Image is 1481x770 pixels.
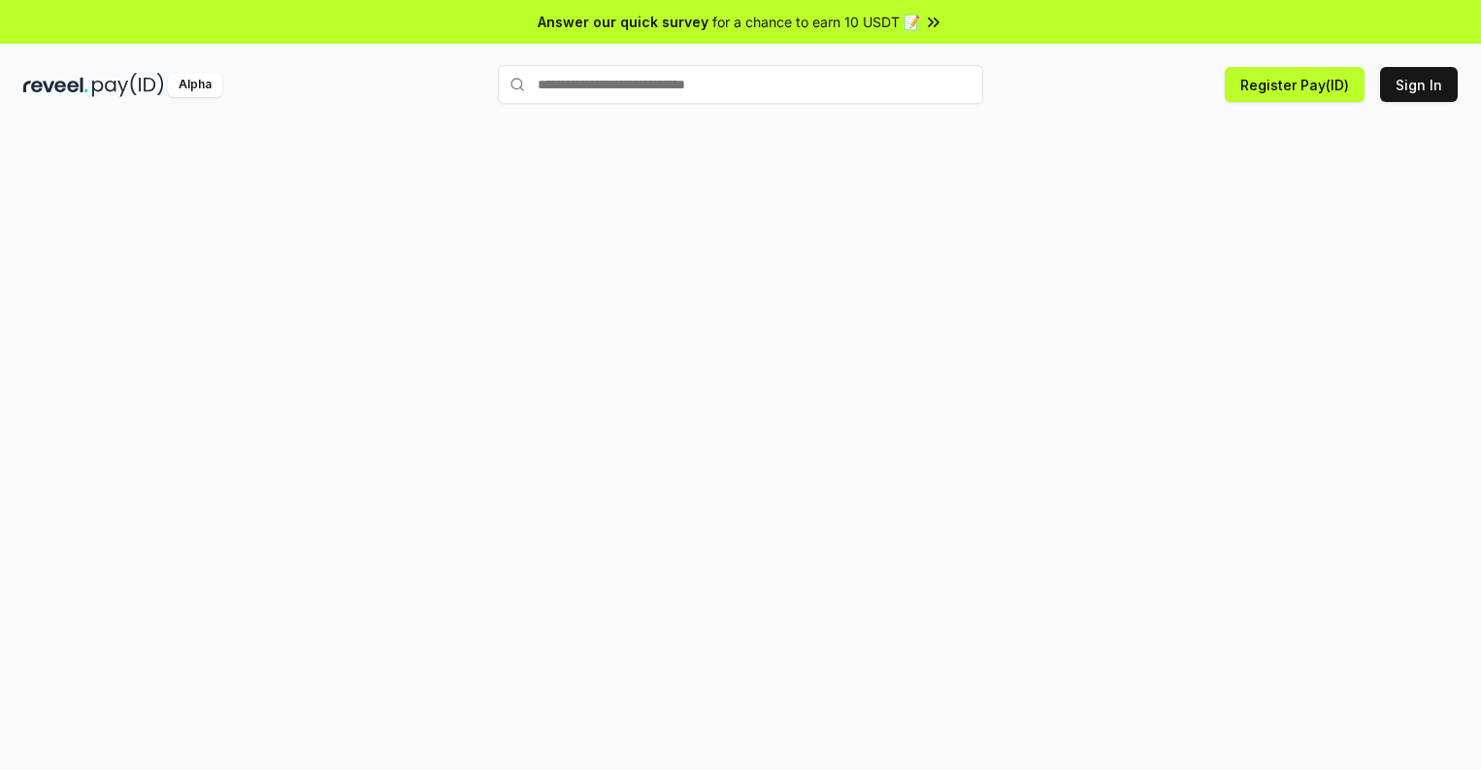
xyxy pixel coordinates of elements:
[23,73,88,97] img: reveel_dark
[92,73,164,97] img: pay_id
[1380,67,1458,102] button: Sign In
[168,73,222,97] div: Alpha
[712,12,920,32] span: for a chance to earn 10 USDT 📝
[538,12,708,32] span: Answer our quick survey
[1225,67,1365,102] button: Register Pay(ID)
